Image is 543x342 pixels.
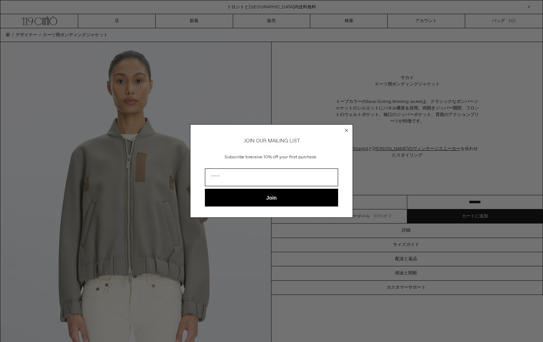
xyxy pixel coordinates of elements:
[225,154,249,160] span: Subscribe to
[205,189,338,207] button: Join
[343,127,350,134] button: Close dialog
[205,168,338,186] input: Email
[243,138,300,144] span: JOIN OUR MAILING LIST
[249,154,316,160] span: receive 10% off your first purchase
